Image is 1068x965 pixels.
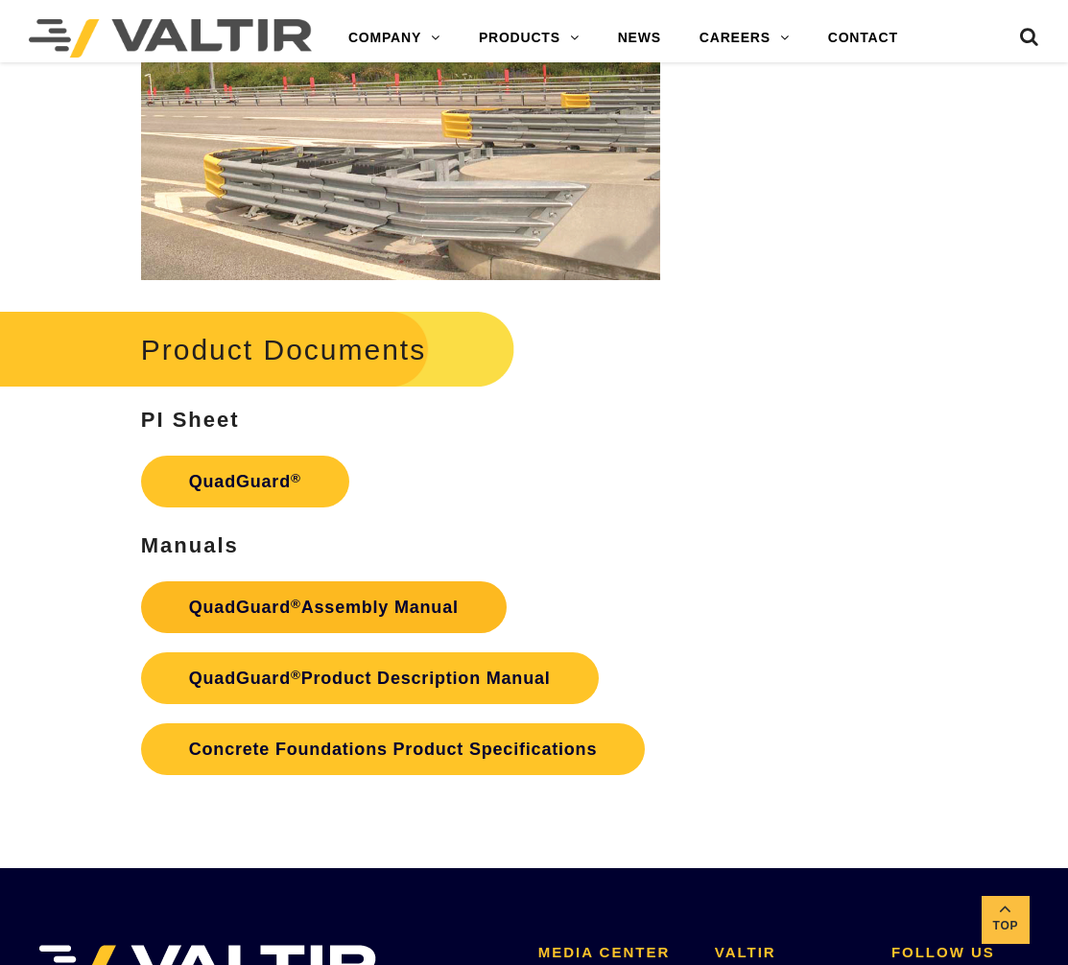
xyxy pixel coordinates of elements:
strong: Manuals [141,533,239,557]
a: Top [982,896,1030,944]
a: COMPANY [329,19,460,58]
sup: ® [291,668,301,682]
a: CAREERS [680,19,809,58]
h2: VALTIR [715,945,863,961]
a: QuadGuard®Assembly Manual [141,581,507,633]
a: QuadGuard®Product Description Manual [141,652,599,704]
span: Top [982,915,1030,937]
a: PRODUCTS [460,19,599,58]
strong: PI Sheet [141,408,240,432]
img: Valtir [29,19,312,58]
sup: ® [291,471,301,485]
a: Concrete Foundations Product Specifications [141,723,645,775]
a: CONTACT [809,19,917,58]
a: NEWS [599,19,680,58]
a: QuadGuard® [141,456,349,507]
h2: MEDIA CENTER [538,945,686,961]
h2: FOLLOW US [891,945,1039,961]
sup: ® [291,597,301,611]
